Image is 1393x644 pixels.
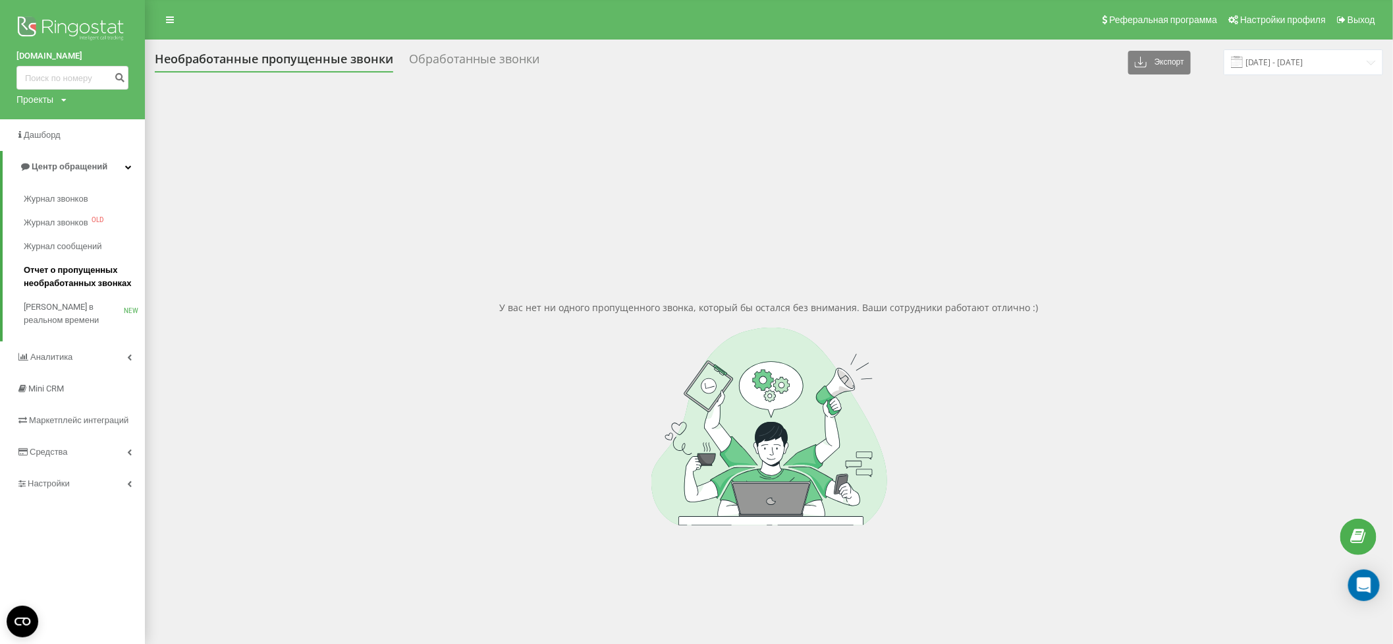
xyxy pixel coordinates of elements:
[24,301,124,327] span: [PERSON_NAME] в реальном времени
[16,66,128,90] input: Поиск по номеру
[24,192,88,206] span: Журнал звонков
[24,216,88,229] span: Журнал звонков
[16,13,128,46] img: Ringostat logo
[7,606,38,637] button: Open CMP widget
[24,258,145,295] a: Отчет о пропущенных необработанных звонках
[1348,15,1375,25] span: Выход
[24,187,145,211] a: Журнал звонков
[1240,15,1326,25] span: Настройки профиля
[16,93,53,106] div: Проекты
[28,479,70,488] span: Настройки
[1109,15,1217,25] span: Реферальная программа
[24,130,61,140] span: Дашборд
[3,151,145,183] a: Центр обращений
[30,447,68,457] span: Средства
[32,161,107,171] span: Центр обращений
[24,235,145,258] a: Журнал сообщений
[24,264,138,290] span: Отчет о пропущенных необработанных звонках
[29,415,128,425] span: Маркетплейс интеграций
[16,49,128,63] a: [DOMAIN_NAME]
[1348,570,1380,601] div: Open Intercom Messenger
[155,52,393,73] div: Необработанные пропущенные звонки
[28,384,64,394] span: Mini CRM
[24,211,145,235] a: Журнал звонковOLD
[1128,51,1191,74] button: Экспорт
[409,52,539,73] div: Обработанные звонки
[24,240,101,253] span: Журнал сообщений
[30,352,72,362] span: Аналитика
[24,295,145,332] a: [PERSON_NAME] в реальном времениNEW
